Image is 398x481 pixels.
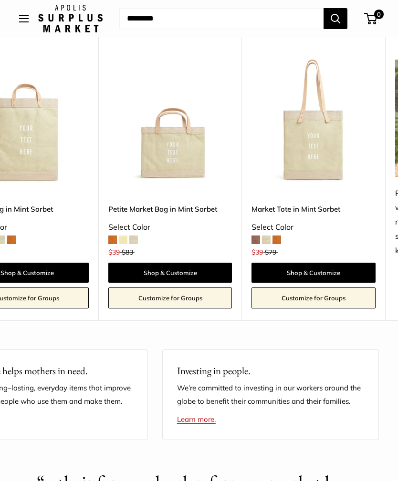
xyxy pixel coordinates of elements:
img: Market Tote in Mint Sorbet [251,60,375,183]
img: Apolis: Surplus Market [38,5,103,32]
img: Petite Market Bag in Mint Sorbet [108,60,232,183]
span: $83 [122,248,133,256]
button: Open menu [19,15,29,22]
input: Search... [119,8,324,29]
p: Investing in people. [177,363,364,379]
a: Market Tote in Mint Sorbet [251,204,375,215]
span: $79 [265,248,276,256]
span: $39 [251,248,263,256]
a: Petite Market Bag in Mint Sorbet [108,204,232,215]
a: Petite Market Bag in Mint SorbetPetite Market Bag in Mint Sorbet [108,60,232,183]
a: Customize for Groups [251,287,375,308]
a: Shop & Customize [251,263,375,283]
span: 0 [374,10,384,19]
a: 0 [365,13,377,24]
a: Market Tote in Mint SorbetMarket Tote in Mint Sorbet [251,60,375,183]
a: Learn more. [177,415,216,424]
span: $39 [108,248,120,256]
p: We’re committed to investing in our workers around the globe to benefit their communities and the... [177,381,364,408]
div: Select Color [251,220,375,235]
a: Customize for Groups [108,287,232,308]
a: Shop & Customize [108,263,232,283]
button: Search [324,8,347,29]
div: Select Color [108,220,232,235]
